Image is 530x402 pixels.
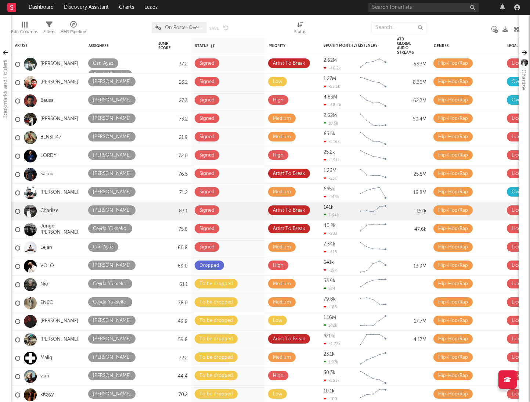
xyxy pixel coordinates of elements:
[438,78,468,86] div: Hip-Hop/Rap
[273,280,291,288] div: Medium
[324,268,337,273] div: -19k
[512,114,528,123] div: License
[512,59,528,68] div: License
[40,355,52,361] a: Maliq
[40,318,78,324] a: [PERSON_NAME]
[40,171,54,177] a: Saliou
[273,316,282,325] div: Low
[273,114,291,123] div: Medium
[324,121,338,126] div: 10.5k
[324,389,335,394] div: 10.1k
[93,206,131,215] div: [PERSON_NAME]
[11,28,38,36] div: Edit Columns
[397,37,415,55] div: ATD Global Audio Streams
[40,392,54,398] a: kittyyy
[93,372,131,380] div: [PERSON_NAME]
[199,316,233,325] div: To be dropped
[512,335,528,344] div: License
[438,316,468,325] div: Hip-Hop/Rap
[273,151,284,160] div: High
[40,153,56,159] a: LORDY
[158,42,177,50] div: Jump Score
[397,170,426,179] div: 25.5M
[357,349,390,367] svg: Chart title
[199,59,214,68] div: Signed
[324,58,337,63] div: 2.62M
[324,84,340,89] div: -23.5k
[371,22,426,33] input: Search...
[324,176,337,181] div: -23k
[158,207,188,216] div: 83.1
[324,286,335,291] div: 524
[357,73,390,92] svg: Chart title
[324,250,337,254] div: -415
[357,110,390,129] svg: Chart title
[324,187,334,191] div: 635k
[199,298,233,307] div: To be dropped
[324,76,336,81] div: 1.27M
[357,92,390,110] svg: Chart title
[93,298,127,307] div: Ceyda Yüksekol
[158,372,188,381] div: 44.4
[40,79,78,86] a: [PERSON_NAME]
[1,60,10,119] div: Bookmarks and Folders
[357,220,390,239] svg: Chart title
[294,28,306,36] div: Status
[209,26,219,30] button: Save
[324,139,340,144] div: -1.16k
[273,335,305,344] div: Artist To Break
[158,317,188,326] div: 49.9
[273,188,291,197] div: Medium
[11,18,38,40] div: Edit Columns
[438,280,468,288] div: Hip-Hop/Rap
[397,78,426,87] div: 8.36M
[93,96,131,105] div: [PERSON_NAME]
[40,61,78,67] a: [PERSON_NAME]
[199,78,214,86] div: Signed
[158,244,188,252] div: 60.8
[324,132,335,136] div: 65.5k
[357,129,390,147] svg: Chart title
[512,169,528,178] div: License
[15,43,70,48] div: Artist
[519,69,528,90] div: Charlize
[512,316,528,325] div: License
[512,225,528,233] div: License
[324,323,337,328] div: 142k
[40,116,78,122] a: [PERSON_NAME]
[512,390,528,399] div: License
[357,294,390,312] svg: Chart title
[512,280,528,288] div: License
[89,44,140,48] div: Assignees
[438,59,468,68] div: Hip-Hop/Rap
[273,372,284,380] div: High
[93,169,131,178] div: [PERSON_NAME]
[199,114,214,123] div: Signed
[324,334,334,338] div: 320k
[324,279,335,283] div: 53.9k
[512,133,528,141] div: License
[273,390,282,399] div: Low
[357,239,390,257] svg: Chart title
[223,24,229,31] button: Undo the changes to the current view.
[324,223,336,228] div: 40.2k
[512,151,528,160] div: License
[273,78,282,86] div: Low
[438,353,468,362] div: Hip-Hop/Rap
[438,243,468,252] div: Hip-Hop/Rap
[199,353,233,362] div: To be dropped
[199,335,233,344] div: To be dropped
[324,158,340,162] div: -1.91k
[438,225,468,233] div: Hip-Hop/Rap
[397,60,426,69] div: 53.3M
[158,280,188,289] div: 61.1
[512,353,528,362] div: License
[397,317,426,326] div: 17.7M
[397,97,426,105] div: 62.7M
[199,225,214,233] div: Signed
[158,170,188,179] div: 76.5
[324,260,334,265] div: 541k
[199,261,219,270] div: Dropped
[43,18,55,40] div: Filters
[93,71,127,79] div: Ceyda Yüksekol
